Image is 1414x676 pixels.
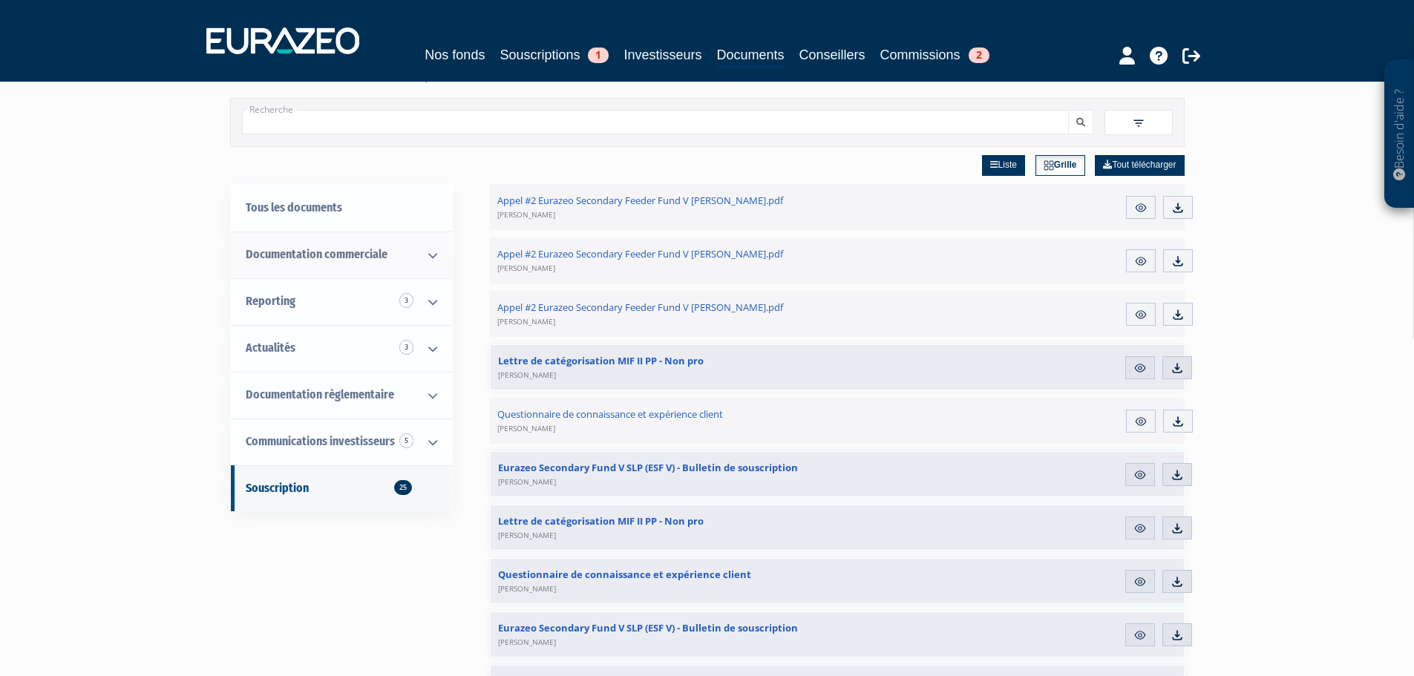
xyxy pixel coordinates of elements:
span: Questionnaire de connaissance et expérience client [497,407,723,434]
img: eye.svg [1134,201,1148,214]
a: Souscription25 [231,465,452,512]
img: grid.svg [1044,160,1054,171]
a: Questionnaire de connaissance et expérience client[PERSON_NAME] [490,398,928,444]
span: Documentation règlementaire [246,387,394,401]
span: [PERSON_NAME] [498,370,556,380]
img: download.svg [1171,201,1185,214]
a: Documentation commerciale [231,232,452,278]
a: Grille [1035,155,1085,176]
img: eye.svg [1134,255,1148,268]
a: Conseillers [799,45,865,65]
img: download.svg [1171,308,1185,321]
a: Lettre de catégorisation MIF II PP - Non pro[PERSON_NAME] [491,345,927,390]
img: eye.svg [1134,415,1148,428]
span: 3 [399,293,413,308]
span: Communications investisseurs [246,434,395,448]
a: Documentation règlementaire [231,372,452,419]
img: download.svg [1171,415,1185,428]
a: Questionnaire de connaissance et expérience client[PERSON_NAME] [491,559,927,603]
span: [PERSON_NAME] [497,263,555,273]
input: Recherche [242,110,1069,134]
span: 25 [394,480,412,495]
a: Documents [717,45,785,68]
a: Eurazeo Secondary Fund V SLP (ESF V) - Bulletin de souscription[PERSON_NAME] [491,612,927,657]
img: download.svg [1171,468,1184,482]
span: [PERSON_NAME] [498,476,556,487]
a: Appel #2 Eurazeo Secondary Feeder Fund V [PERSON_NAME].pdf[PERSON_NAME] [490,291,928,337]
span: Actualités [246,341,295,355]
span: [PERSON_NAME] [497,209,555,220]
span: Lettre de catégorisation MIF II PP - Non pro [498,514,704,541]
a: Communications investisseurs 5 [231,419,452,465]
a: Nos fonds [425,45,485,65]
span: 5 [399,433,413,448]
img: download.svg [1171,255,1185,268]
a: Appel #2 Eurazeo Secondary Feeder Fund V [PERSON_NAME].pdf[PERSON_NAME] [490,237,928,283]
span: Eurazeo Secondary Fund V SLP (ESF V) - Bulletin de souscription [498,621,798,648]
span: [PERSON_NAME] [497,316,555,326]
img: eye.svg [1134,308,1148,321]
a: Appel #2 Eurazeo Secondary Feeder Fund V [PERSON_NAME].pdf[PERSON_NAME] [490,184,928,230]
span: Appel #2 Eurazeo Secondary Feeder Fund V [PERSON_NAME].pdf [497,247,783,274]
span: Souscription [246,481,309,495]
img: eye.svg [1133,361,1147,375]
span: Questionnaire de connaissance et expérience client [498,568,751,594]
span: Documentation commerciale [246,247,387,261]
a: Souscriptions1 [500,45,609,65]
span: Lettre de catégorisation MIF II PP - Non pro [498,354,704,381]
a: Commissions2 [880,45,989,65]
img: 1732889491-logotype_eurazeo_blanc_rvb.png [206,27,359,54]
img: download.svg [1171,522,1184,535]
a: Liste [982,155,1025,176]
a: Reporting 3 [231,278,452,325]
img: eye.svg [1133,575,1147,588]
a: Lettre de catégorisation MIF II PP - Non pro[PERSON_NAME] [491,505,927,550]
img: download.svg [1171,361,1184,375]
span: Appel #2 Eurazeo Secondary Feeder Fund V [PERSON_NAME].pdf [497,301,783,327]
img: eye.svg [1133,468,1147,482]
a: Tous les documents [231,185,452,232]
img: download.svg [1171,575,1184,588]
img: filter.svg [1132,117,1145,130]
span: Eurazeo Secondary Fund V SLP (ESF V) - Bulletin de souscription [498,461,798,488]
span: 3 [399,340,413,355]
a: Actualités 3 [231,325,452,372]
p: Besoin d'aide ? [1391,68,1408,201]
span: Appel #2 Eurazeo Secondary Feeder Fund V [PERSON_NAME].pdf [497,194,783,220]
span: [PERSON_NAME] [497,423,555,433]
span: 1 [588,47,609,63]
img: eye.svg [1133,522,1147,535]
span: 2 [969,47,989,63]
span: Reporting [246,294,295,308]
a: Eurazeo Secondary Fund V SLP (ESF V) - Bulletin de souscription[PERSON_NAME] [491,452,927,496]
img: eye.svg [1133,629,1147,642]
a: Tout télécharger [1095,155,1184,176]
a: Investisseurs [623,45,701,65]
span: [PERSON_NAME] [498,530,556,540]
span: [PERSON_NAME] [498,637,556,647]
span: [PERSON_NAME] [498,583,556,594]
img: download.svg [1171,629,1184,642]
